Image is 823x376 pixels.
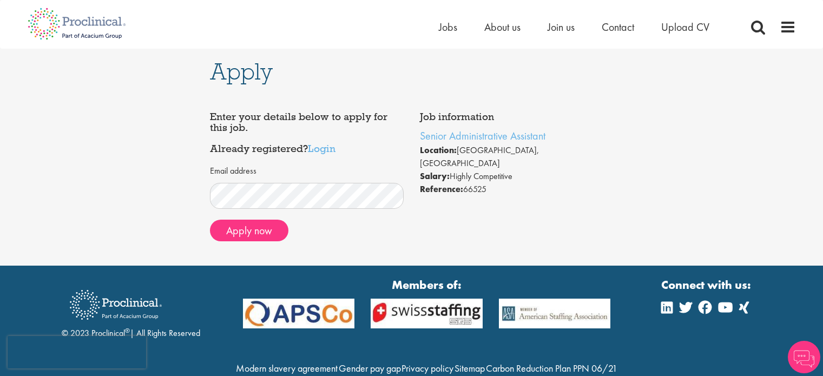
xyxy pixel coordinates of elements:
a: Carbon Reduction Plan PPN 06/21 [486,362,617,374]
img: Proclinical Recruitment [62,282,170,327]
h4: Job information [420,111,614,122]
span: Apply [210,57,273,86]
a: Modern slavery agreement [236,362,338,374]
strong: Connect with us: [661,276,753,293]
img: APSCo [363,299,491,328]
a: Senior Administrative Assistant [420,129,545,143]
li: [GEOGRAPHIC_DATA], [GEOGRAPHIC_DATA] [420,144,614,170]
a: Join us [548,20,575,34]
a: Sitemap [455,362,485,374]
div: © 2023 Proclinical | All Rights Reserved [62,282,200,340]
h4: Enter your details below to apply for this job. Already registered? [210,111,404,154]
a: Privacy policy [401,362,453,374]
img: APSCo [235,299,363,328]
a: Upload CV [661,20,709,34]
img: Chatbot [788,341,820,373]
iframe: reCAPTCHA [8,336,146,368]
button: Apply now [210,220,288,241]
a: Login [308,142,335,155]
a: Jobs [439,20,457,34]
strong: Location: [420,144,457,156]
li: 66525 [420,183,614,196]
a: About us [484,20,521,34]
strong: Members of: [243,276,611,293]
a: Gender pay gap [339,362,401,374]
label: Email address [210,165,256,177]
sup: ® [125,326,130,335]
strong: Reference: [420,183,463,195]
li: Highly Competitive [420,170,614,183]
strong: Salary: [420,170,450,182]
img: APSCo [491,299,619,328]
a: Contact [602,20,634,34]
